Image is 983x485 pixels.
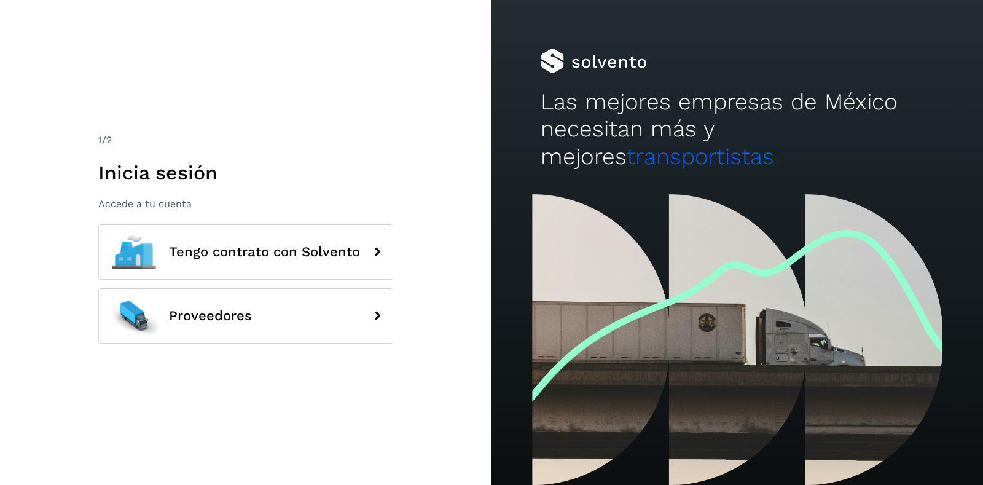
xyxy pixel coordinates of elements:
span: Tengo contrato con Solvento [169,245,360,259]
button: Tengo contrato con Solvento [98,224,393,280]
h2: Las mejores empresas de México necesitan más y mejores [541,89,934,170]
p: Accede a tu cuenta [98,198,393,210]
button: Proveedores [98,288,393,344]
h1: Inicia sesión [98,161,393,184]
div: /2 [98,133,393,148]
span: transportistas [627,143,774,170]
span: 1 [98,134,102,146]
span: Proveedores [169,309,252,323]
